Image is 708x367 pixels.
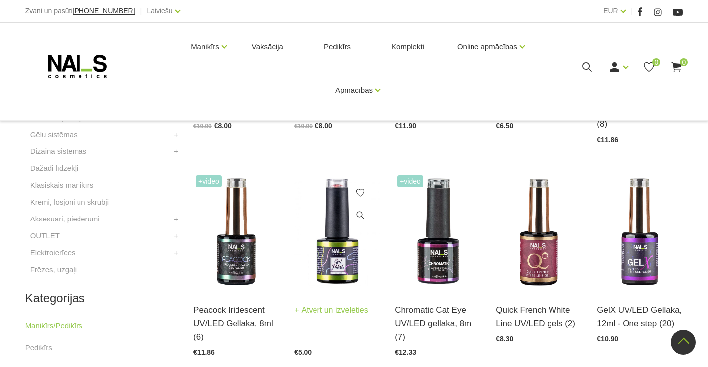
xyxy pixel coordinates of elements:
span: €10.90 [597,335,618,343]
span: +Video [397,175,423,187]
a: + [174,129,178,141]
img: “Macaroon” kolekcijas gellaka izceļas ar dažāda izmēra krāsainām daļiņām, kas lieliski papildinās... [294,173,380,291]
a: Krēmi, losjoni un skrubji [30,196,109,208]
span: €8.30 [496,335,513,343]
a: + [174,146,178,157]
a: Atvērt un izvēlēties [294,303,368,317]
img: Hameleona efekta gellakas pārklājums. Intensīvam rezultātam lietot uz melna pamattoņa, tādā veidā... [193,173,279,291]
span: 0 [680,58,688,66]
div: Zvani un pasūti [25,5,135,17]
a: Quick French White Line UV/LED gels (2) [496,303,582,330]
a: OUTLET [30,230,60,242]
span: €10.90 [193,123,212,130]
a: + [174,230,178,242]
a: Frēzes, uzgaļi [30,264,77,276]
a: + [174,213,178,225]
span: €6.50 [496,122,513,130]
span: €8.00 [214,122,232,130]
a: Komplekti [384,23,432,71]
a: 0 [643,61,655,73]
span: +Video [196,175,222,187]
a: Latviešu [147,5,173,17]
span: | [630,5,632,17]
a: Dizaina sistēmas [30,146,86,157]
span: €11.90 [395,122,416,130]
img: Chromatic magnētiskā dizaina gellaka ar smalkām, atstarojošām hroma daļiņām. Izteiksmīgs 4D efekt... [395,173,481,291]
a: Elektroierīces [30,247,76,259]
span: €10.90 [294,123,313,130]
a: + [174,247,178,259]
a: Klasiskais manikīrs [30,179,94,191]
span: €8.00 [315,122,332,130]
a: Pedikīrs [316,23,359,71]
img: Quick French White Line - īpaši izstrādāta pigmentēta baltā gellaka perfektam franču manikīram.* ... [496,173,582,291]
a: Aksesuāri, piederumi [30,213,100,225]
a: Chromatic Cat Eye UV/LED gellaka, 8ml (7) [395,303,481,344]
a: Manikīrs/Pedikīrs [25,320,82,332]
span: €11.86 [597,136,618,144]
a: GelX UV/LED Gellaka, 12ml - One step (20) [597,303,683,330]
a: Peacock Iridescent UV/LED Gellaka, 8ml (6) [193,303,279,344]
a: Manikīrs [191,27,219,67]
a: 0 [670,61,683,73]
span: 0 [652,58,660,66]
span: €5.00 [294,348,312,356]
img: Trīs vienā - bāze, tonis, tops (trausliem nagiem vēlams papildus lietot bāzi). Ilgnoturīga un int... [597,173,683,291]
span: | [140,5,142,17]
span: €12.33 [395,348,416,356]
a: EUR [603,5,618,17]
h2: Kategorijas [25,292,178,305]
a: Online apmācības [457,27,517,67]
a: [PHONE_NUMBER] [73,7,135,15]
span: €11.86 [193,348,215,356]
a: Dažādi līdzekļi [30,162,79,174]
a: Vaksācija [244,23,291,71]
a: Gēlu sistēmas [30,129,78,141]
a: Pedikīrs [25,342,52,354]
a: Apmācības [335,71,373,110]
